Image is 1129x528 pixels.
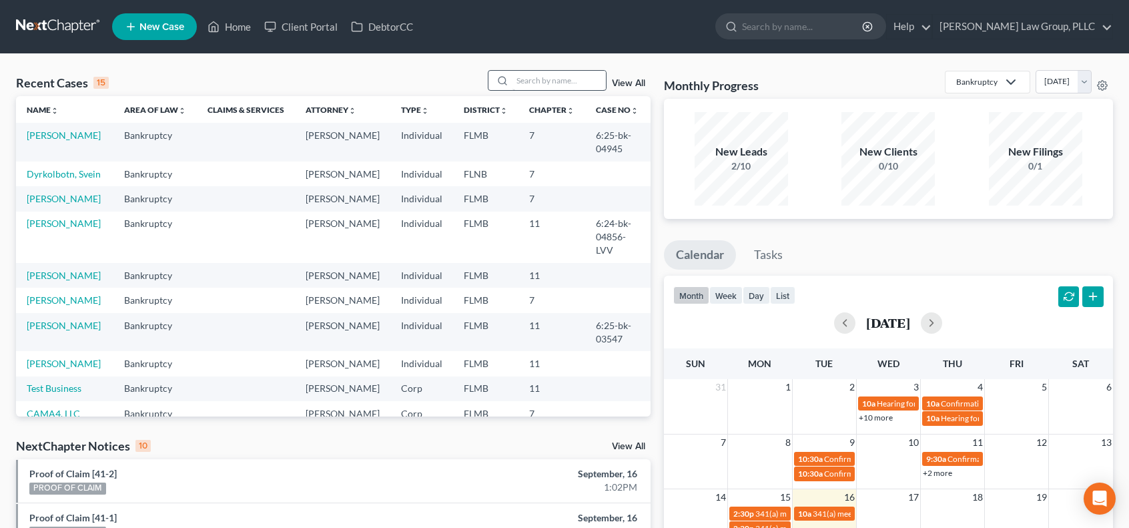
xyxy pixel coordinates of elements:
a: Calendar [664,240,736,270]
a: Chapterunfold_more [529,105,575,115]
td: 7 [518,162,585,186]
td: Bankruptcy [113,263,197,288]
td: FLMB [453,313,518,351]
span: 1 [784,379,792,395]
div: Recent Cases [16,75,109,91]
td: Bankruptcy [113,123,197,161]
div: 10 [135,440,151,452]
td: [PERSON_NAME] [295,351,390,376]
a: Attorneyunfold_more [306,105,356,115]
td: Individual [390,186,453,211]
a: [PERSON_NAME] [27,294,101,306]
button: day [743,286,770,304]
span: 2:30p [733,509,754,519]
td: Individual [390,313,453,351]
td: FLMB [453,212,518,263]
a: [PERSON_NAME] [27,129,101,141]
td: FLMB [453,376,518,401]
div: 1:02PM [443,481,637,494]
a: +2 more [923,468,952,478]
td: 7 [518,123,585,161]
span: Confirmation Status Conference for [PERSON_NAME] [824,469,1013,479]
span: 16 [843,489,856,505]
span: New Case [139,22,184,32]
a: CAMA4, LLC [27,408,80,419]
td: 7 [518,401,585,426]
a: Districtunfold_more [464,105,508,115]
span: 10a [798,509,811,519]
td: Individual [390,263,453,288]
button: week [709,286,743,304]
td: FLMB [453,263,518,288]
span: 9:30a [926,454,946,464]
td: 11 [518,351,585,376]
div: 15 [93,77,109,89]
a: Test Business [27,382,81,394]
td: Bankruptcy [113,186,197,211]
div: Open Intercom Messenger [1084,483,1116,515]
td: Individual [390,123,453,161]
span: 10:30a [798,454,823,464]
span: 14 [714,489,727,505]
td: FLMB [453,351,518,376]
span: Mon [748,358,771,369]
span: Confirmation Status Conference for [948,454,1072,464]
span: Thu [943,358,962,369]
span: 18 [971,489,984,505]
i: unfold_more [567,107,575,115]
span: Tue [815,358,833,369]
a: +10 more [859,413,893,423]
span: 6 [1105,379,1113,395]
h2: [DATE] [866,316,910,330]
span: Sun [686,358,705,369]
a: Help [887,15,931,39]
td: [PERSON_NAME] [295,313,390,351]
span: 10:30a [798,469,823,479]
span: 8 [784,435,792,451]
td: FLMB [453,123,518,161]
td: [PERSON_NAME] [295,288,390,312]
span: 7 [719,435,727,451]
td: Bankruptcy [113,162,197,186]
td: FLMB [453,401,518,426]
span: 31 [714,379,727,395]
td: 11 [518,313,585,351]
a: [PERSON_NAME] [27,358,101,369]
div: September, 16 [443,511,637,525]
span: Sat [1072,358,1089,369]
span: 13 [1100,435,1113,451]
span: Confirmation Status Conference for [941,399,1066,409]
span: 3 [912,379,920,395]
td: Bankruptcy [113,376,197,401]
td: FLMB [453,288,518,312]
span: 12 [1035,435,1048,451]
a: Area of Lawunfold_more [124,105,186,115]
div: New Clients [841,144,935,160]
span: Fri [1010,358,1024,369]
a: Case Nounfold_more [596,105,639,115]
div: Bankruptcy [956,76,998,87]
td: Individual [390,288,453,312]
input: Search by name... [742,14,864,39]
span: 10a [926,399,939,409]
a: View All [612,442,645,451]
span: Wed [877,358,899,369]
span: 4 [976,379,984,395]
td: Individual [390,351,453,376]
span: 10a [926,413,939,423]
input: Search by name... [512,71,606,90]
td: [PERSON_NAME] [295,186,390,211]
h3: Monthly Progress [664,77,759,93]
span: 19 [1035,489,1048,505]
td: Bankruptcy [113,313,197,351]
td: 11 [518,376,585,401]
span: 10a [862,399,875,409]
td: 6:25-bk-03547 [585,313,651,351]
a: View All [612,79,645,88]
td: 7 [518,186,585,211]
span: 341(a) meeting for Bravo Brio Restaurants, LLC [813,509,977,519]
td: 11 [518,212,585,263]
span: 10 [907,435,920,451]
a: [PERSON_NAME] [27,218,101,229]
span: 17 [907,489,920,505]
